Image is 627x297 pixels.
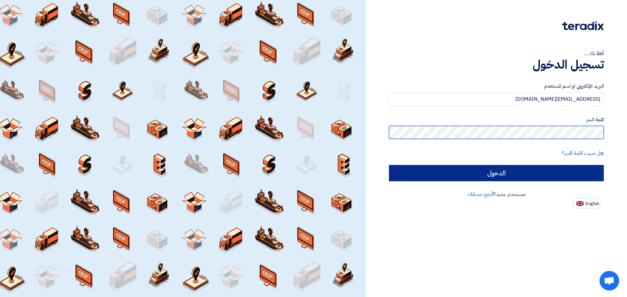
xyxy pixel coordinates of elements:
a: هل نسيت كلمة السر؟ [562,149,604,157]
input: الدخول [389,165,604,181]
input: أدخل بريد العمل الإلكتروني او اسم المستخدم الخاص بك ... [389,93,604,106]
button: English [572,198,601,209]
span: English [586,201,599,206]
div: مستخدم جديد؟ [389,190,604,198]
label: كلمة السر [389,116,604,124]
a: أنشئ حسابك [468,190,493,198]
img: Teradix logo [562,21,604,30]
a: Open chat [600,271,619,290]
h1: تسجيل الدخول [389,57,604,72]
div: أهلا بك ... [389,50,604,57]
img: en-US.png [576,201,584,206]
label: البريد الإلكتروني او اسم المستخدم [389,82,604,90]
